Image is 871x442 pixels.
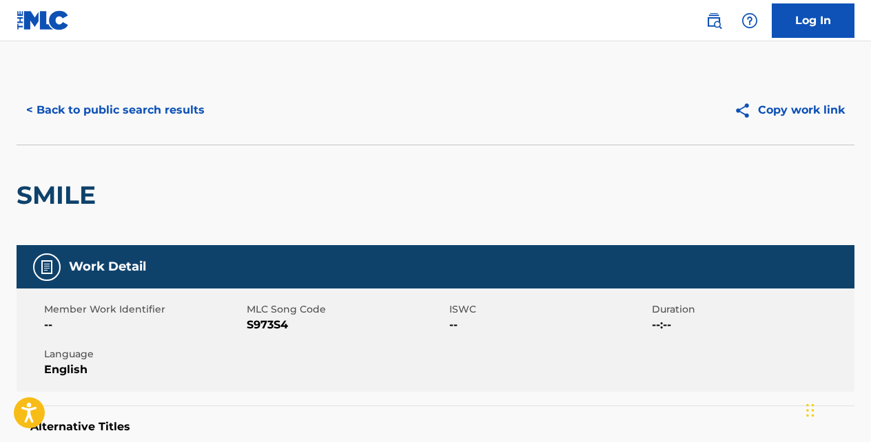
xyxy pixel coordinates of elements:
[247,302,446,317] span: MLC Song Code
[44,347,243,361] span: Language
[449,302,648,317] span: ISWC
[30,420,841,434] h5: Alternative Titles
[652,317,851,333] span: --:--
[44,302,243,317] span: Member Work Identifier
[44,361,243,378] span: English
[724,93,854,127] button: Copy work link
[706,12,722,29] img: search
[736,7,764,34] div: Help
[69,259,146,275] h5: Work Detail
[17,10,70,30] img: MLC Logo
[247,317,446,333] span: S973S4
[17,180,103,211] h2: SMILE
[39,259,55,275] img: Work Detail
[802,376,871,442] iframe: Chat Widget
[652,302,851,317] span: Duration
[734,102,758,119] img: Copy work link
[772,3,854,38] a: Log In
[806,390,814,431] div: Drag
[449,317,648,333] span: --
[17,93,214,127] button: < Back to public search results
[741,12,758,29] img: help
[44,317,243,333] span: --
[700,7,728,34] a: Public Search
